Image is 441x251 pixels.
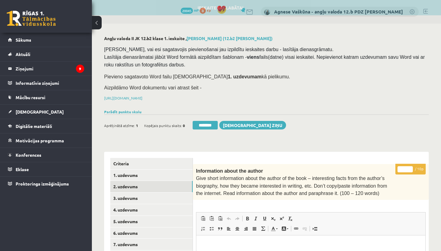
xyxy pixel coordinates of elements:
[110,158,193,169] a: Criteria
[219,121,286,129] a: [DEMOGRAPHIC_DATA] ziņu
[104,36,429,41] h2: Angļu valoda II JK 12.b2 klase 1. ieskaite ,
[8,90,84,104] a: Mācību resursi
[196,168,263,174] span: Information about the author
[16,109,64,114] span: [DEMOGRAPHIC_DATA]
[196,176,387,196] span: Give short information about the author of the book – interesting facts from the author’s biograp...
[104,74,290,79] span: Pievieno sagatavoto Word failu [DEMOGRAPHIC_DATA] kā pielikumu.
[8,47,84,61] a: Aktuāli
[260,215,269,223] a: Underline (⌘+U)
[8,133,84,148] a: Motivācijas programma
[16,76,84,90] legend: Informatīvie ziņojumi
[8,76,84,90] a: Informatīvie ziņojumi
[216,225,224,233] a: Block Quote
[183,121,185,130] span: 0
[110,227,193,239] a: 6. uzdevums
[76,65,84,73] i: 9
[8,62,84,76] a: Ziņojumi9
[259,225,267,233] a: Math
[110,239,193,250] a: 7. uzdevums
[216,215,224,223] a: Paste from Word
[277,215,286,223] a: Superscript
[187,36,273,41] a: [PERSON_NAME] (12.b2 [PERSON_NAME])
[144,121,182,130] span: Kopējais punktu skaits:
[110,193,193,204] a: 3. uzdevums
[286,215,295,223] a: Remove Format
[250,225,259,233] a: Justify
[7,11,56,26] a: Rīgas 1. Tālmācības vidusskola
[16,37,31,43] span: Sākums
[110,170,193,181] a: 1. uzdevums
[110,181,193,192] a: 2. uzdevums
[104,47,426,67] span: [PERSON_NAME], vai esi sagatavojis pievienošanai jau izpildītu ieskaites darbu - lasītāja dienasg...
[16,62,84,76] legend: Ziņojumi
[199,215,207,223] a: Paste (⌘+V)
[228,74,262,79] strong: 1. uzdevumam
[243,215,252,223] a: Bold (⌘+B)
[16,181,69,186] span: Proktoringa izmēģinājums
[16,152,41,158] span: Konferences
[269,215,277,223] a: Subscript
[104,109,141,114] a: Parādīt punktu skalu
[300,225,309,233] a: Unlink
[104,96,142,100] a: [URL][DOMAIN_NAME]
[207,215,216,223] a: Paste as plain text (⌘+⌥+⇧+V)
[16,123,52,129] span: Digitālie materiāli
[136,121,138,130] span: 1
[8,162,84,176] a: Eklase
[110,204,193,215] a: 4. uzdevums
[8,33,84,47] a: Sākums
[395,164,426,174] p: / 10p
[233,225,242,233] a: Centre
[224,215,233,223] a: Undo (⌘+Z)
[311,225,319,233] a: Insert Page Break for Printing
[242,225,250,233] a: Align Right
[16,51,30,57] span: Aktuāli
[104,121,135,130] span: Aprēķinātā atzīme:
[8,177,84,191] a: Proktoringa izmēģinājums
[16,167,29,172] span: Eklase
[8,148,84,162] a: Konferences
[207,225,216,233] a: Insert/Remove Bulleted List
[8,105,84,119] a: [DEMOGRAPHIC_DATA]
[104,85,202,90] span: Aizpildāmo Word dokumentu vari atrast šeit -
[280,225,290,233] a: Background Colour
[252,215,260,223] a: Italic (⌘+I)
[8,119,84,133] a: Digitālie materiāli
[110,216,193,227] a: 5. uzdevums
[199,225,207,233] a: Insert/Remove Numbered List
[292,225,300,233] a: Link (⌘+K)
[269,225,280,233] a: Text Colour
[16,138,64,143] span: Motivācijas programma
[247,54,259,60] strong: viens
[233,215,242,223] a: Redo (⌘+Y)
[224,225,233,233] a: Align Left
[16,95,45,100] span: Mācību resursi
